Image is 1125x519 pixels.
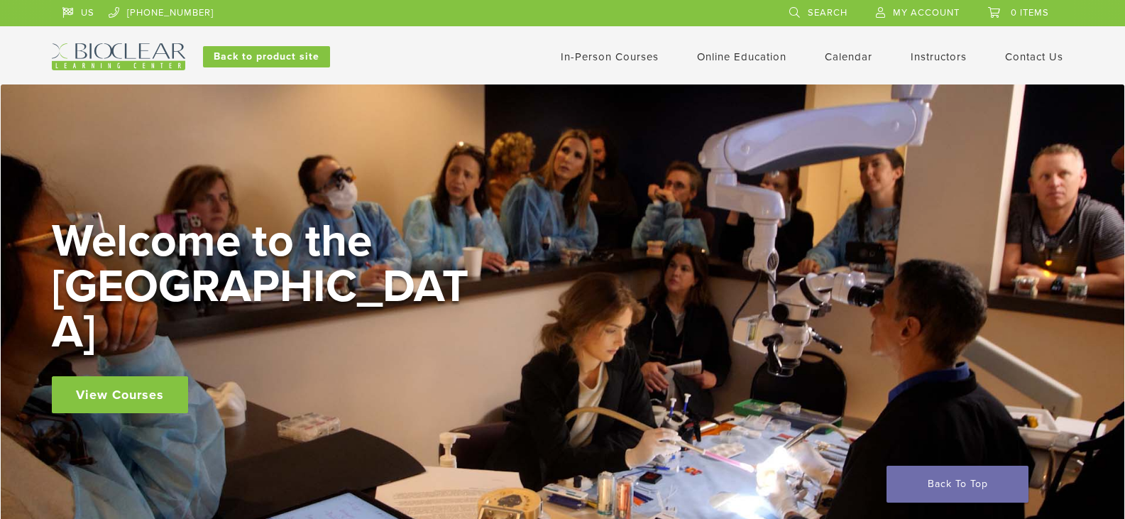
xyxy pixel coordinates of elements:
a: Calendar [825,50,872,63]
a: View Courses [52,376,188,413]
a: Back To Top [887,466,1028,503]
span: Search [808,7,847,18]
a: Back to product site [203,46,330,67]
a: Instructors [911,50,967,63]
span: My Account [893,7,960,18]
a: In-Person Courses [561,50,659,63]
a: Contact Us [1005,50,1063,63]
span: 0 items [1011,7,1049,18]
a: Online Education [697,50,786,63]
h2: Welcome to the [GEOGRAPHIC_DATA] [52,219,478,355]
img: Bioclear [52,43,185,70]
